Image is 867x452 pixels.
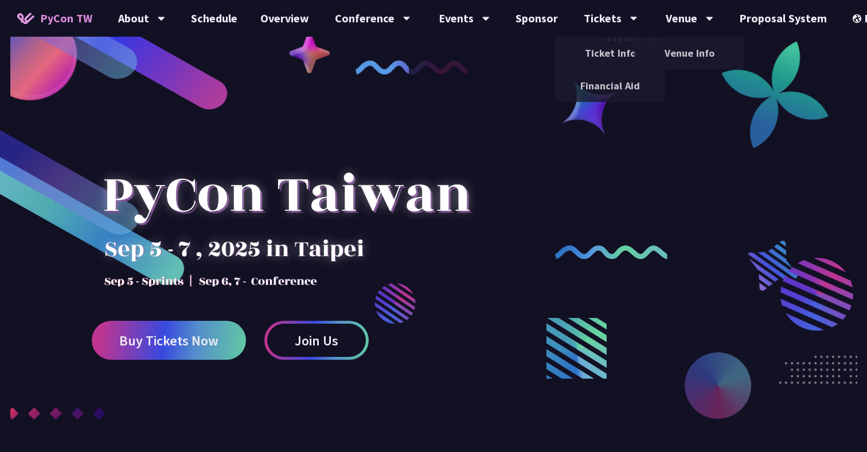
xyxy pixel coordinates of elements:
a: Ticket Info [555,40,665,66]
img: Home icon of PyCon TW 2025 [17,13,34,24]
a: Join Us [264,321,369,360]
img: curly-1.ebdbada.png [356,60,468,74]
img: Locale Icon [853,14,864,23]
span: PyCon TW [40,10,92,27]
span: Buy Tickets Now [119,333,218,348]
a: Financial Aid [555,72,665,99]
a: PyCon TW [6,4,104,33]
span: Join Us [295,333,338,348]
a: Buy Tickets Now [92,321,246,360]
a: Venue Info [634,40,744,66]
img: curly-2.e802c9f.png [555,245,668,260]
